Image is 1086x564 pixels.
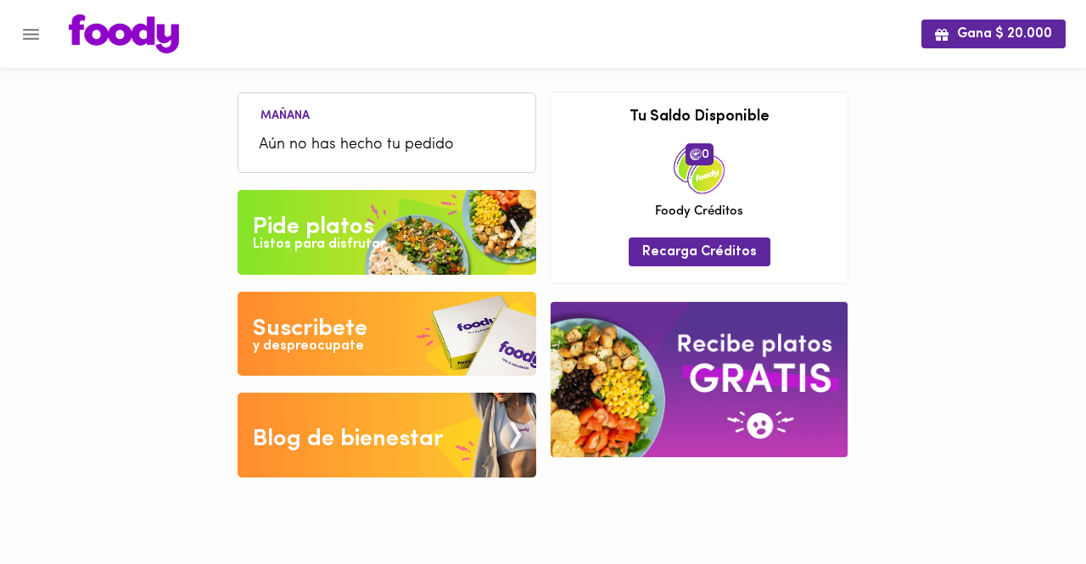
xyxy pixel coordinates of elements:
img: credits-package.png [674,143,725,194]
img: foody-creditos.png [690,148,702,160]
img: logo.png [69,14,179,53]
h3: Tu Saldo Disponible [563,109,835,126]
span: Foody Créditos [655,203,743,221]
div: Pide platos [253,210,374,244]
button: Menu [10,14,52,55]
div: y despreocupate [253,337,364,356]
img: Pide un Platos [238,190,536,275]
div: Blog de bienestar [253,422,444,456]
span: Aún no has hecho tu pedido [259,134,515,157]
button: Gana $ 20.000 [921,20,1066,47]
img: referral-banner.png [551,302,848,457]
span: Recarga Créditos [642,244,757,260]
button: Recarga Créditos [629,237,770,265]
span: 0 [686,143,714,165]
iframe: Messagebird Livechat Widget [988,466,1069,547]
img: Disfruta bajar de peso [238,292,536,377]
li: Mañana [247,106,323,122]
span: Gana $ 20.000 [935,26,1052,42]
img: Blog de bienestar [238,393,536,477]
div: Suscribete [253,312,367,346]
div: Listos para disfrutar [253,235,385,254]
